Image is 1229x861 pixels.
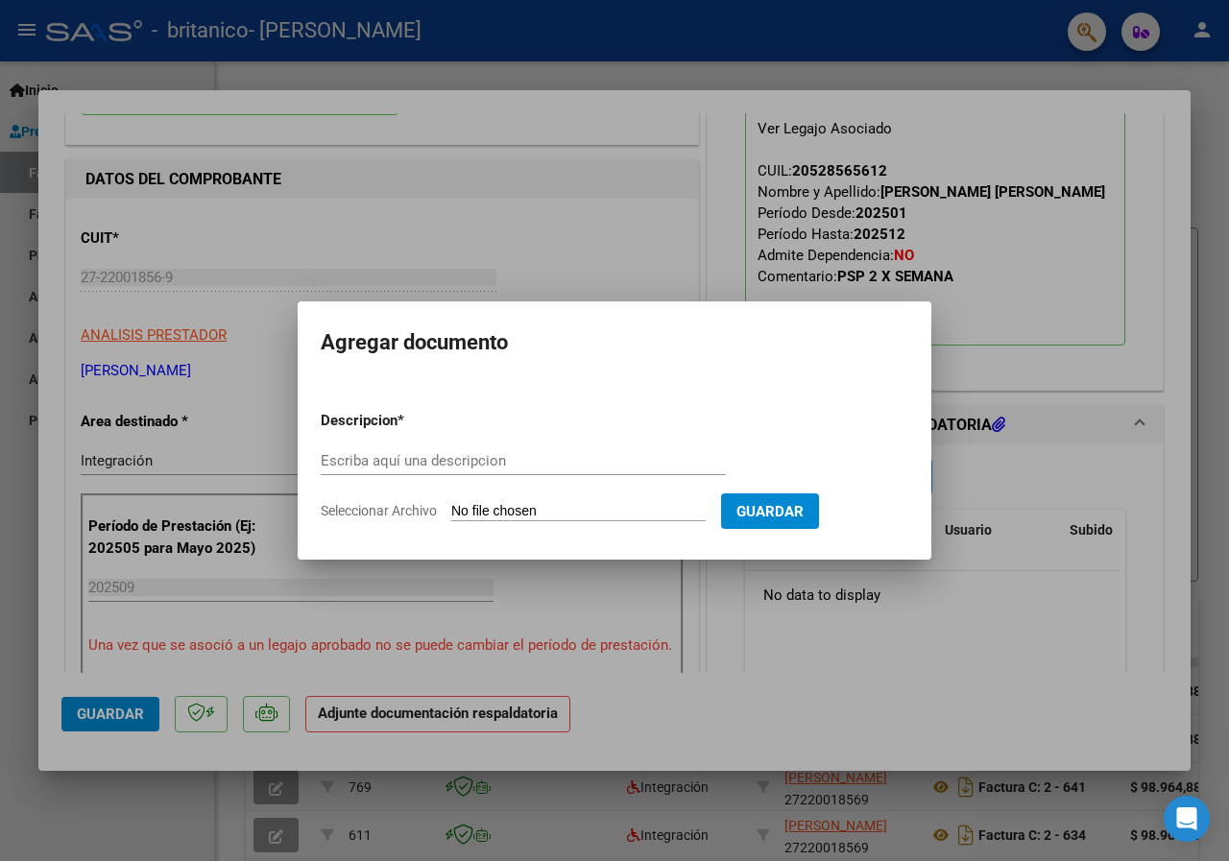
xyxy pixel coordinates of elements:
[321,503,437,518] span: Seleccionar Archivo
[721,493,819,529] button: Guardar
[1164,796,1210,842] div: Open Intercom Messenger
[321,410,497,432] p: Descripcion
[736,503,804,520] span: Guardar
[321,324,908,361] h2: Agregar documento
